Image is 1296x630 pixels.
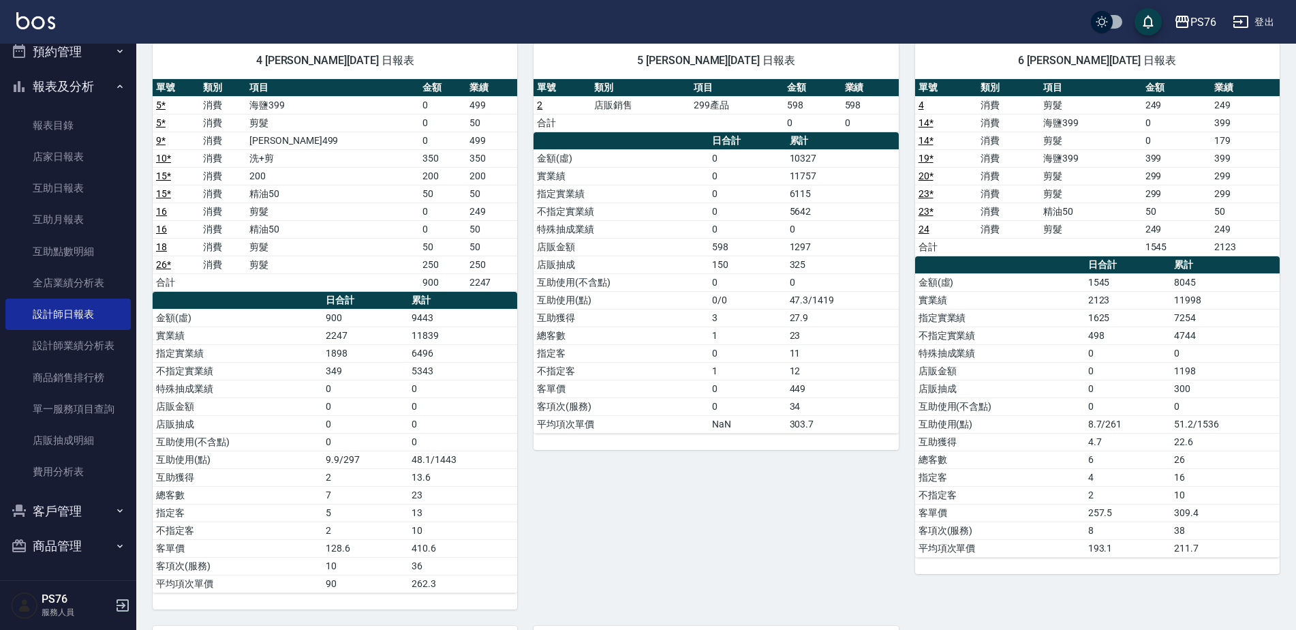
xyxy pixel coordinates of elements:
[246,220,419,238] td: 精油50
[915,486,1085,504] td: 不指定客
[408,327,517,344] td: 11839
[419,238,466,256] td: 50
[322,468,408,486] td: 2
[1085,291,1171,309] td: 2123
[534,238,709,256] td: 店販金額
[153,309,322,327] td: 金額(虛)
[1211,79,1280,97] th: 業績
[842,79,899,97] th: 業績
[915,468,1085,486] td: 指定客
[1171,468,1280,486] td: 16
[156,224,167,235] a: 16
[5,330,131,361] a: 設計師業績分析表
[709,309,786,327] td: 3
[1171,380,1280,397] td: 300
[1171,362,1280,380] td: 1198
[709,149,786,167] td: 0
[534,167,709,185] td: 實業績
[1085,504,1171,522] td: 257.5
[786,220,899,238] td: 0
[1085,309,1171,327] td: 1625
[709,362,786,380] td: 1
[419,220,466,238] td: 0
[466,149,518,167] td: 350
[408,557,517,575] td: 36
[322,397,408,415] td: 0
[1211,220,1280,238] td: 249
[322,557,408,575] td: 10
[408,575,517,592] td: 262.3
[534,273,709,291] td: 互助使用(不含點)
[419,149,466,167] td: 350
[1142,220,1211,238] td: 249
[709,415,786,433] td: NaN
[915,451,1085,468] td: 總客數
[1085,273,1171,291] td: 1545
[786,327,899,344] td: 23
[915,504,1085,522] td: 客單價
[16,12,55,29] img: Logo
[1171,504,1280,522] td: 309.4
[534,185,709,202] td: 指定實業績
[1085,415,1171,433] td: 8.7/261
[1171,256,1280,274] th: 累計
[786,273,899,291] td: 0
[153,79,517,292] table: a dense table
[322,433,408,451] td: 0
[1085,397,1171,415] td: 0
[1142,132,1211,149] td: 0
[466,238,518,256] td: 50
[322,575,408,592] td: 90
[842,96,899,114] td: 598
[200,256,247,273] td: 消費
[466,114,518,132] td: 50
[786,291,899,309] td: 47.3/1419
[534,344,709,362] td: 指定客
[246,149,419,167] td: 洗+剪
[5,172,131,204] a: 互助日報表
[322,486,408,504] td: 7
[977,185,1040,202] td: 消費
[5,393,131,425] a: 單一服務項目查詢
[915,415,1085,433] td: 互助使用(點)
[5,456,131,487] a: 費用分析表
[784,96,841,114] td: 598
[322,415,408,433] td: 0
[1085,433,1171,451] td: 4.7
[915,309,1085,327] td: 指定實業績
[915,327,1085,344] td: 不指定實業績
[156,241,167,252] a: 18
[153,273,200,291] td: 合計
[1040,79,1141,97] th: 項目
[1142,114,1211,132] td: 0
[915,256,1280,558] table: a dense table
[915,362,1085,380] td: 店販金額
[1171,539,1280,557] td: 211.7
[534,79,898,132] table: a dense table
[1211,185,1280,202] td: 299
[709,185,786,202] td: 0
[1085,256,1171,274] th: 日合計
[322,539,408,557] td: 128.6
[915,344,1085,362] td: 特殊抽成業績
[786,309,899,327] td: 27.9
[709,256,786,273] td: 150
[709,238,786,256] td: 598
[246,79,419,97] th: 項目
[5,141,131,172] a: 店家日報表
[5,204,131,235] a: 互助月報表
[322,309,408,327] td: 900
[534,114,591,132] td: 合計
[690,96,784,114] td: 299產品
[786,397,899,415] td: 34
[534,380,709,397] td: 客單價
[169,54,501,67] span: 4 [PERSON_NAME][DATE] 日報表
[1142,238,1211,256] td: 1545
[153,486,322,504] td: 總客數
[915,380,1085,397] td: 店販抽成
[1169,8,1222,36] button: PS76
[42,606,111,618] p: 服務人員
[5,69,131,104] button: 報表及分析
[1211,149,1280,167] td: 399
[408,397,517,415] td: 0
